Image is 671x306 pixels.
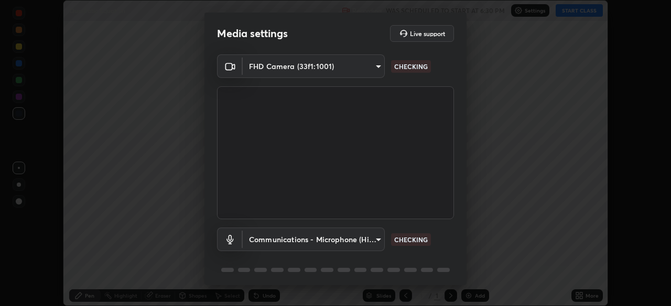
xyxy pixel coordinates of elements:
h5: Live support [410,30,445,37]
h2: Media settings [217,27,288,40]
p: CHECKING [394,62,428,71]
div: FHD Camera (33f1:1001) [243,54,385,78]
div: FHD Camera (33f1:1001) [243,228,385,251]
p: CHECKING [394,235,428,244]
